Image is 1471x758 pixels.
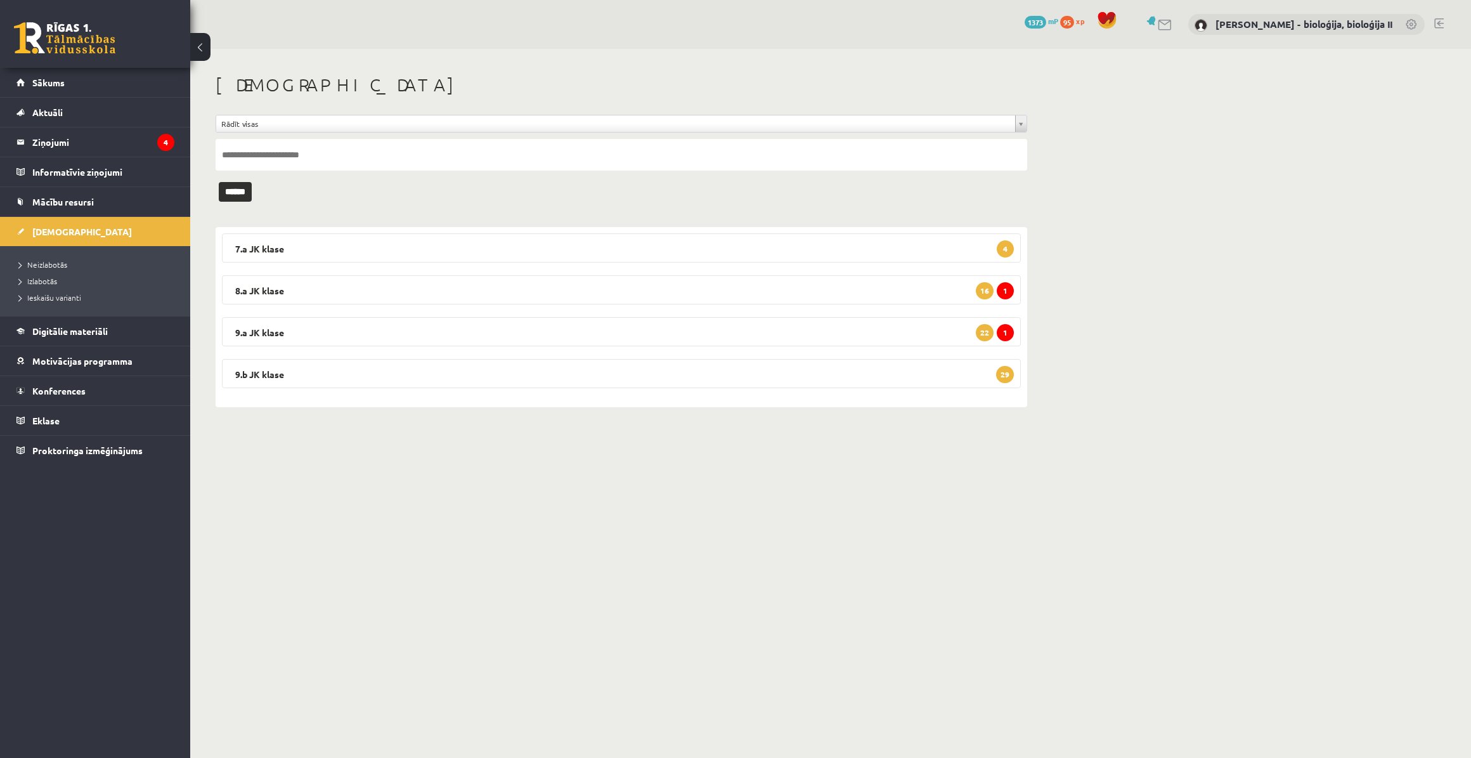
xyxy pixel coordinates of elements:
legend: 9.b JK klase [222,359,1021,388]
a: Sākums [16,68,174,97]
span: xp [1076,16,1084,26]
a: [DEMOGRAPHIC_DATA] [16,217,174,246]
span: Digitālie materiāli [32,325,108,337]
a: Digitālie materiāli [16,317,174,346]
span: Neizlabotās [19,259,67,270]
a: Neizlabotās [19,259,178,270]
a: Proktoringa izmēģinājums [16,436,174,465]
span: Rādīt visas [221,115,1010,132]
img: Elza Saulīte - bioloģija, bioloģija II [1195,19,1207,32]
a: Informatīvie ziņojumi [16,157,174,186]
span: 1 [997,324,1014,341]
a: Ieskaišu varianti [19,292,178,303]
span: [DEMOGRAPHIC_DATA] [32,226,132,237]
legend: 9.a JK klase [222,317,1021,346]
a: Ziņojumi4 [16,127,174,157]
a: [PERSON_NAME] - bioloģija, bioloģija II [1215,18,1392,30]
i: 4 [157,134,174,151]
a: Motivācijas programma [16,346,174,376]
a: 1373 mP [1025,16,1058,26]
span: 29 [996,366,1014,383]
span: Izlabotās [19,276,57,286]
a: Aktuāli [16,98,174,127]
legend: Ziņojumi [32,127,174,157]
a: Rādīt visas [216,115,1027,132]
span: mP [1048,16,1058,26]
span: Aktuāli [32,107,63,118]
span: Mācību resursi [32,196,94,207]
span: Proktoringa izmēģinājums [32,445,143,456]
a: Rīgas 1. Tālmācības vidusskola [14,22,115,54]
span: Ieskaišu varianti [19,292,81,303]
a: Izlabotās [19,275,178,287]
span: 95 [1060,16,1074,29]
span: Motivācijas programma [32,355,133,367]
h1: [DEMOGRAPHIC_DATA] [216,74,1027,96]
legend: 7.a JK klase [222,233,1021,263]
span: 1373 [1025,16,1046,29]
span: 16 [976,282,994,299]
span: 22 [976,324,994,341]
legend: 8.a JK klase [222,275,1021,304]
a: Mācību resursi [16,187,174,216]
span: Sākums [32,77,65,88]
a: Eklase [16,406,174,435]
a: 95 xp [1060,16,1091,26]
span: 4 [997,240,1014,258]
span: Eklase [32,415,60,426]
span: Konferences [32,385,86,396]
span: 1 [997,282,1014,299]
legend: Informatīvie ziņojumi [32,157,174,186]
a: Konferences [16,376,174,405]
